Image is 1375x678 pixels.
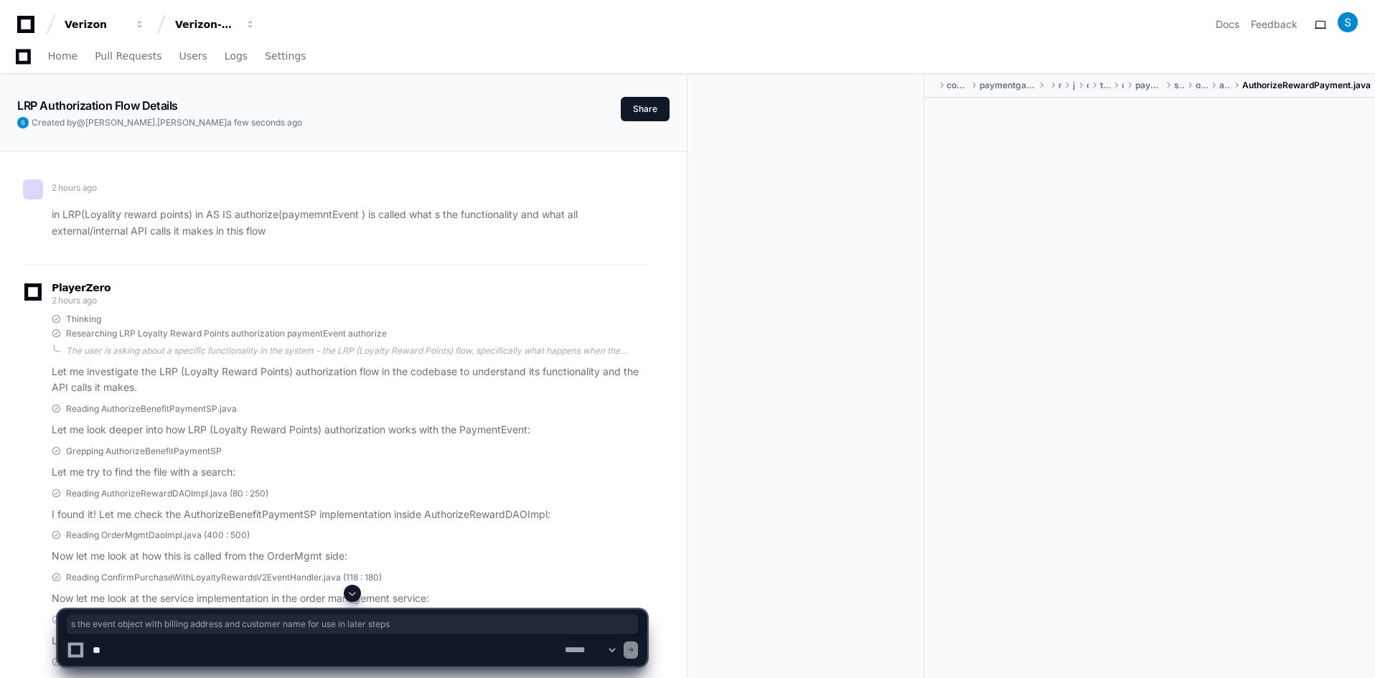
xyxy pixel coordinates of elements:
[1251,17,1297,32] button: Feedback
[1219,80,1231,91] span: authorize
[169,11,261,37] button: Verizon-Clarify-Order-Management
[1174,80,1185,91] span: services
[1338,12,1358,32] img: ACg8ocIQgiKf1DtyYseQMqQUbOvM4vDkgnDW6_cPYAcdVsygVm_QEg=s96-c
[175,17,237,32] div: Verizon-Clarify-Order-Management
[52,464,647,481] p: Let me try to find the file with a search:
[1073,80,1074,91] span: java
[52,548,647,565] p: Now let me look at how this is called from the OrderMgmt side:
[66,529,250,541] span: Reading OrderMgmtDaoImpl.java (400 : 500)
[1087,80,1089,91] span: com
[225,52,248,60] span: Logs
[59,11,151,37] button: Verizon
[1059,80,1061,91] span: main
[17,98,178,113] app-text-character-animate: LRP Authorization Flow Details
[1216,17,1239,32] a: Docs
[52,207,647,240] p: in LRP(Loyality reward points) in AS IS authorize(paymemntEvent ) is called what s the functional...
[52,295,97,306] span: 2 hours ago
[66,572,382,583] span: Reading ConfirmPurchaseWithLoyaltyRewardsV2EventHandler.java (118 : 180)
[179,40,207,73] a: Users
[1122,80,1124,91] span: core
[95,52,161,60] span: Pull Requests
[17,117,29,128] img: ACg8ocIQgiKf1DtyYseQMqQUbOvM4vDkgnDW6_cPYAcdVsygVm_QEg=s96-c
[1135,80,1163,91] span: paymentgateway
[1329,631,1368,669] iframe: Open customer support
[1242,80,1371,91] span: AuthorizeRewardPayment.java
[1100,80,1110,91] span: tracfone
[265,40,306,73] a: Settings
[66,403,237,415] span: Reading AuthorizeBenefitPaymentSP.java
[980,80,1036,91] span: paymentgateway-core-services
[265,52,306,60] span: Settings
[66,314,101,325] span: Thinking
[66,446,222,457] span: Grepping AuthorizeBenefitPaymentSP
[225,40,248,73] a: Logs
[52,422,647,438] p: Let me look deeper into how LRP (Loyalty Reward Points) authorization works with the PaymentEvent:
[52,364,647,397] p: Let me investigate the LRP (Loyalty Reward Points) authorization flow in the codebase to understa...
[1196,80,1207,91] span: operation
[85,117,227,128] span: [PERSON_NAME].[PERSON_NAME]
[179,52,207,60] span: Users
[52,182,97,193] span: 2 hours ago
[66,345,647,357] div: The user is asking about a specific functionality in the system - the LRP (Loyalty Reward Points)...
[71,618,634,630] span: s the event object with billing address and customer name for use in later steps
[95,40,161,73] a: Pull Requests
[48,52,78,60] span: Home
[66,488,268,499] span: Reading AuthorizeRewardDAOImpl.java (80 : 250)
[48,40,78,73] a: Home
[77,117,85,128] span: @
[52,283,111,292] span: PlayerZero
[947,80,967,91] span: core-services
[66,328,387,339] span: Researching LRP Loyalty Reward Points authorization paymentEvent authorize
[32,117,302,128] span: Created by
[621,97,670,121] button: Share
[65,17,126,32] div: Verizon
[52,507,647,523] p: I found it! Let me check the AuthorizeBenefitPaymentSP implementation inside AuthorizeRewardDAOImpl:
[227,117,302,128] span: a few seconds ago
